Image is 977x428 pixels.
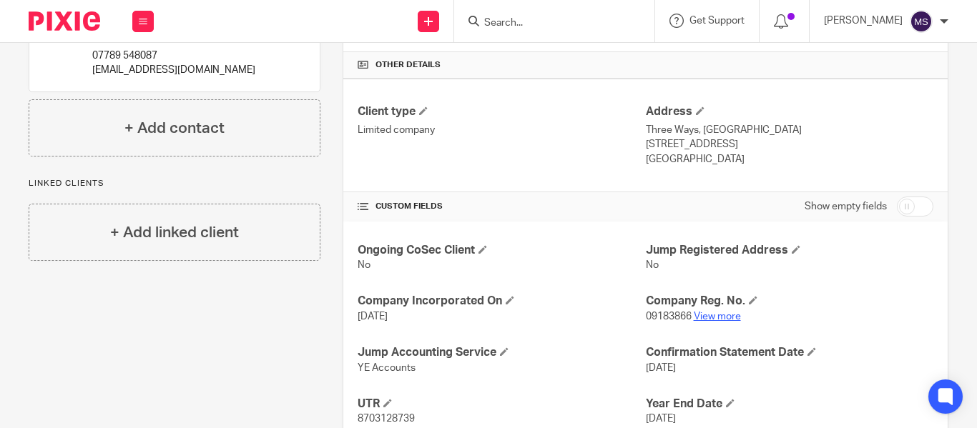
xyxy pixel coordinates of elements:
[358,312,388,322] span: [DATE]
[92,49,265,63] p: 07789 548087
[358,414,415,424] span: 8703128739
[824,14,903,28] p: [PERSON_NAME]
[646,260,659,270] span: No
[646,363,676,373] span: [DATE]
[483,17,612,30] input: Search
[646,397,933,412] h4: Year End Date
[358,104,645,119] h4: Client type
[358,397,645,412] h4: UTR
[646,137,933,151] p: [STREET_ADDRESS]
[92,63,265,77] p: [EMAIL_ADDRESS][DOMAIN_NAME]
[358,123,645,137] p: Limited company
[689,16,745,26] span: Get Support
[29,11,100,31] img: Pixie
[646,345,933,360] h4: Confirmation Statement Date
[646,294,933,309] h4: Company Reg. No.
[375,59,441,71] span: Other details
[646,104,933,119] h4: Address
[910,10,933,33] img: svg%3E
[646,414,676,424] span: [DATE]
[358,260,370,270] span: No
[358,345,645,360] h4: Jump Accounting Service
[358,243,645,258] h4: Ongoing CoSec Client
[694,312,741,322] a: View more
[646,152,933,166] p: [GEOGRAPHIC_DATA]
[110,222,239,244] h4: + Add linked client
[29,178,320,189] p: Linked clients
[805,199,887,214] label: Show empty fields
[358,294,645,309] h4: Company Incorporated On
[124,117,225,139] h4: + Add contact
[646,312,692,322] span: 09183866
[646,243,933,258] h4: Jump Registered Address
[358,201,645,212] h4: CUSTOM FIELDS
[358,363,416,373] span: YE Accounts
[646,123,933,137] p: Three Ways, [GEOGRAPHIC_DATA]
